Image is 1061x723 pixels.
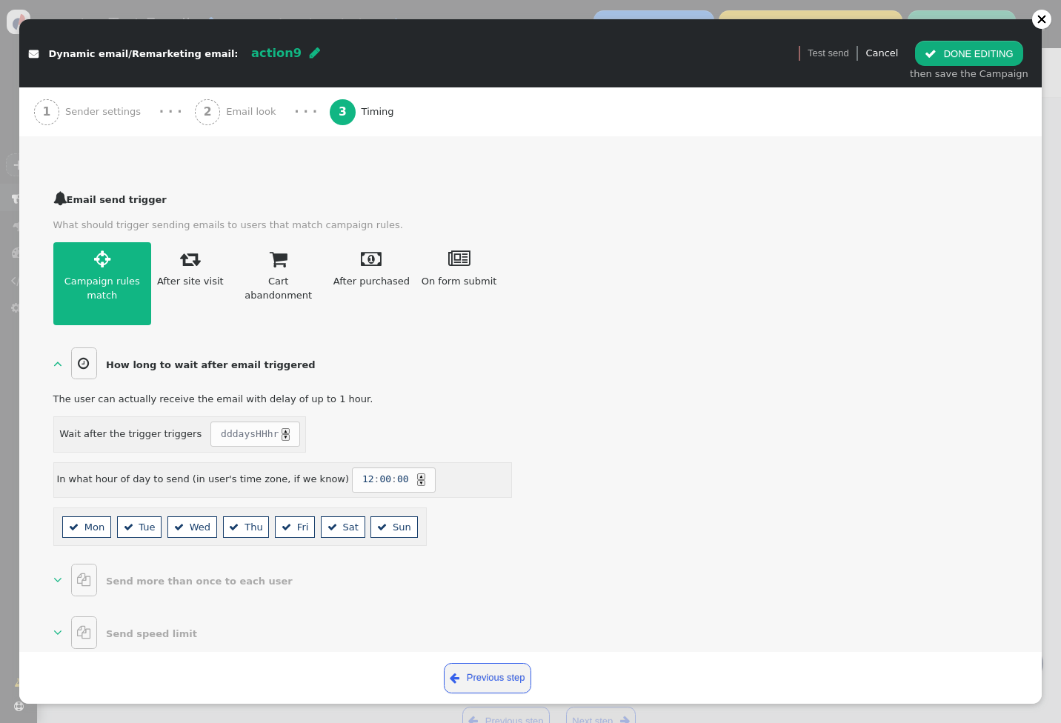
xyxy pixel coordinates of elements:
[377,522,387,532] span: 
[53,191,67,205] span: 
[327,522,337,532] span: 
[180,250,201,269] span: 
[106,576,293,587] b: Send more than once to each user
[157,274,224,289] div: After site visit
[310,47,320,59] span: 
[210,422,300,447] span: days hr
[195,87,330,136] a: 2 Email look · · ·
[865,47,898,59] a: Cancel
[925,48,937,59] span: 
[422,274,497,289] div: On form submit
[53,392,513,407] div: The user can actually receive the email with delay of up to 1 hour.
[282,428,289,435] div: ▲
[330,87,445,136] a: 3 Timing
[282,522,291,532] span: 
[53,616,204,649] a:   Send speed limit
[65,104,147,119] span: Sender settings
[53,347,322,380] a:   How long to wait after email triggered
[226,104,282,119] span: Email look
[910,67,1028,81] div: then save the Campaign
[327,242,416,325] a:  After purchased
[53,564,299,596] a:   Send more than once to each user
[53,242,152,325] a:  Campaign rules match
[352,467,436,493] span: : :
[417,473,425,480] div: ▲
[251,46,302,60] span: action9
[159,103,182,121] div: · · ·
[69,522,79,532] span: 
[71,564,97,596] span: 
[444,663,532,693] a: Previous step
[235,274,322,303] div: Cart abandonment
[808,41,849,66] a: Test send
[174,522,184,532] span: 
[333,274,410,289] div: After purchased
[53,218,513,233] p: What should trigger sending emails to users that match campaign rules.
[362,472,374,487] span: 12
[151,242,229,325] a:  After site visit
[53,625,62,639] span: 
[124,522,133,532] span: 
[808,46,849,61] span: Test send
[59,427,202,442] span: Wait after the trigger triggers
[229,242,327,325] a:  Cart abandonment
[204,105,212,119] b: 2
[34,87,195,136] a: 1 Sender settings · · ·
[339,105,347,119] b: 3
[450,670,459,687] span: 
[59,274,145,303] div: Campaign rules match
[416,242,502,325] a:  On form submit
[49,48,239,59] span: Dynamic email/Remarketing email:
[379,472,391,487] span: 00
[29,49,39,59] span: 
[915,41,1022,66] button: DONE EDITING
[62,516,111,538] li: Mon
[448,250,470,269] span: 
[294,103,317,121] div: · · ·
[71,347,97,380] span: 
[282,434,289,441] div: ▼
[94,250,110,269] span: 
[71,616,97,649] span: 
[370,516,417,538] li: Sun
[106,359,315,370] b: How long to wait after email triggered
[221,427,233,442] span: dd
[117,516,162,538] li: Tue
[42,105,50,119] b: 1
[106,628,197,639] b: Send speed limit
[256,427,267,442] span: HH
[53,573,62,587] span: 
[167,516,217,538] li: Wed
[53,194,167,205] b: Email send trigger
[53,356,62,370] span: 
[229,522,239,532] span: 
[321,516,365,538] li: Sat
[361,250,382,269] span: 
[270,250,287,269] span: 
[362,104,400,119] span: Timing
[275,516,315,538] li: Fri
[53,462,513,499] div: In what hour of day to send (in user's time zone, if we know)
[397,472,409,487] span: 00
[223,516,270,538] li: Thu
[417,480,425,487] div: ▼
